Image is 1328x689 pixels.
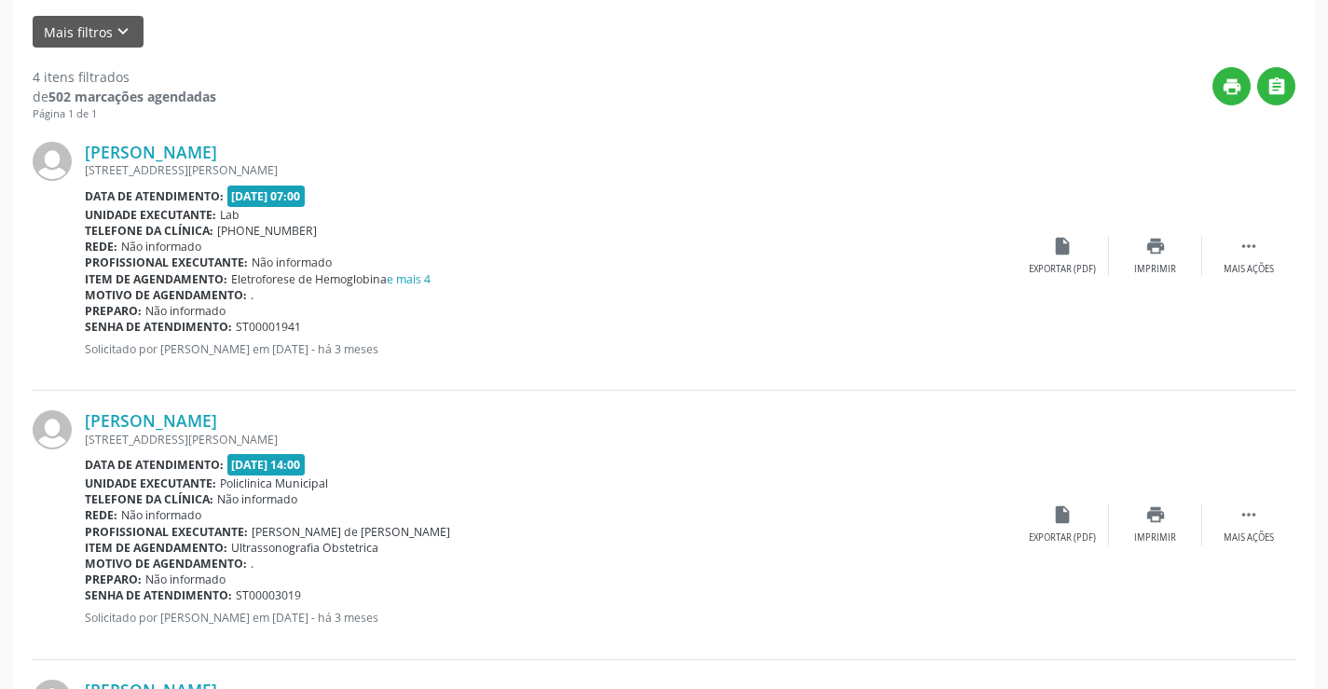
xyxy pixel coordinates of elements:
[1222,76,1242,97] i: print
[85,341,1016,357] p: Solicitado por [PERSON_NAME] em [DATE] - há 3 meses
[85,587,232,603] b: Senha de atendimento:
[85,524,248,540] b: Profissional executante:
[85,491,213,507] b: Telefone da clínica:
[251,287,253,303] span: .
[1266,76,1287,97] i: 
[227,454,306,475] span: [DATE] 14:00
[1145,236,1166,256] i: print
[33,106,216,122] div: Página 1 de 1
[85,540,227,556] b: Item de agendamento:
[217,223,317,239] span: [PHONE_NUMBER]
[85,319,232,335] b: Senha de atendimento:
[33,410,72,449] img: img
[85,162,1016,178] div: [STREET_ADDRESS][PERSON_NAME]
[231,271,431,287] span: Eletroforese de Hemoglobina
[1239,236,1259,256] i: 
[236,319,301,335] span: ST00001941
[85,457,224,473] b: Data de atendimento:
[48,88,216,105] strong: 502 marcações agendadas
[145,572,226,587] span: Não informado
[1239,504,1259,525] i: 
[85,507,117,523] b: Rede:
[121,239,201,255] span: Não informado
[33,67,216,87] div: 4 itens filtrados
[85,432,1016,448] div: [STREET_ADDRESS][PERSON_NAME]
[113,21,133,42] i: keyboard_arrow_down
[85,271,227,287] b: Item de agendamento:
[85,303,142,319] b: Preparo:
[33,16,144,48] button: Mais filtroskeyboard_arrow_down
[1134,263,1176,276] div: Imprimir
[236,587,301,603] span: ST00003019
[252,524,450,540] span: [PERSON_NAME] de [PERSON_NAME]
[85,255,248,270] b: Profissional executante:
[85,475,216,491] b: Unidade executante:
[251,556,253,572] span: .
[85,287,247,303] b: Motivo de agendamento:
[1212,67,1251,105] button: print
[1257,67,1295,105] button: 
[231,540,378,556] span: Ultrassonografia Obstetrica
[1052,504,1073,525] i: insert_drive_file
[227,186,306,207] span: [DATE] 07:00
[1052,236,1073,256] i: insert_drive_file
[85,410,217,431] a: [PERSON_NAME]
[121,507,201,523] span: Não informado
[1029,531,1096,544] div: Exportar (PDF)
[220,207,240,223] span: Lab
[217,491,297,507] span: Não informado
[85,239,117,255] b: Rede:
[33,87,216,106] div: de
[1224,263,1274,276] div: Mais ações
[85,142,217,162] a: [PERSON_NAME]
[220,475,328,491] span: Policlinica Municipal
[33,142,72,181] img: img
[1145,504,1166,525] i: print
[85,207,216,223] b: Unidade executante:
[85,610,1016,626] p: Solicitado por [PERSON_NAME] em [DATE] - há 3 meses
[85,556,247,572] b: Motivo de agendamento:
[387,271,431,287] a: e mais 4
[85,223,213,239] b: Telefone da clínica:
[1134,531,1176,544] div: Imprimir
[145,303,226,319] span: Não informado
[252,255,332,270] span: Não informado
[85,572,142,587] b: Preparo:
[85,188,224,204] b: Data de atendimento:
[1224,531,1274,544] div: Mais ações
[1029,263,1096,276] div: Exportar (PDF)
